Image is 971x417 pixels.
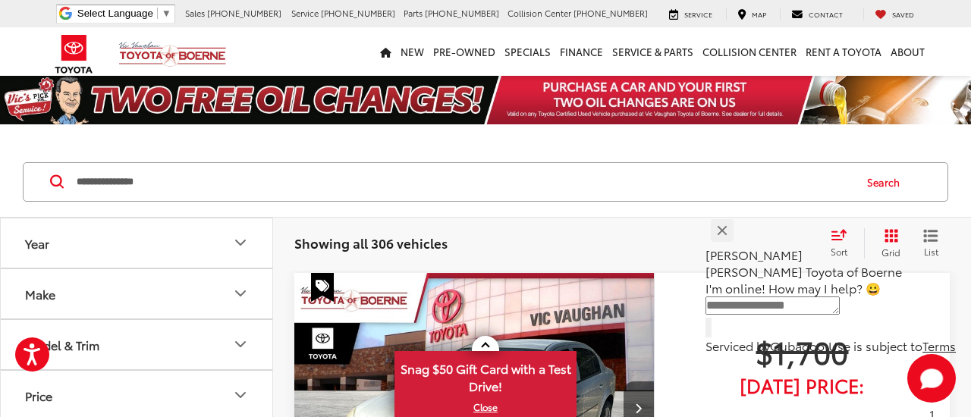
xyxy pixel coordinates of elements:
span: Showing all 306 vehicles [294,234,448,252]
div: Model & Trim [231,335,250,353]
button: Toggle Chat Window [907,354,956,403]
span: Snag $50 Gift Card with a Test Drive! [396,353,575,399]
a: Service & Parts: Opens in a new tab [608,27,698,76]
span: Service [684,9,712,19]
a: Contact [780,8,854,20]
span: ​ [157,8,158,19]
span: [PHONE_NUMBER] [321,7,395,19]
span: [PHONE_NUMBER] [207,7,281,19]
span: [DATE] Price: [681,378,923,393]
span: Sort [831,245,847,258]
button: Model & TrimModel & Trim [1,320,274,369]
span: Collision Center [507,7,571,19]
button: Grid View [864,228,912,259]
a: About [886,27,929,76]
button: Select sort value [823,228,864,259]
button: List View [912,228,950,259]
a: Map [726,8,778,20]
div: Model & Trim [25,337,99,352]
svg: Start Chat [907,354,956,403]
button: Search [853,163,922,201]
span: ▼ [162,8,171,19]
a: Finance [555,27,608,76]
div: Year [231,234,250,252]
span: Parts [404,7,423,19]
span: $1,700 [681,332,923,370]
img: Toyota [46,30,102,79]
button: MakeMake [1,269,274,318]
div: Price [25,388,52,403]
span: Contact [809,9,843,19]
span: [PHONE_NUMBER] [425,7,499,19]
a: Specials [500,27,555,76]
a: Collision Center [698,27,801,76]
a: New [396,27,429,76]
button: YearYear [1,218,274,268]
img: Vic Vaughan Toyota of Boerne [118,41,227,67]
span: Saved [892,9,914,19]
a: Pre-Owned [429,27,500,76]
span: Sales [185,7,205,19]
span: Grid [881,246,900,259]
div: Make [25,287,55,301]
a: Select Language​ [77,8,171,19]
span: Map [752,9,766,19]
span: Special [311,273,334,302]
a: Rent a Toyota [801,27,886,76]
a: Home [376,27,396,76]
div: Year [25,236,49,250]
a: Service [658,8,724,20]
span: [PHONE_NUMBER] [573,7,648,19]
span: List [923,245,938,258]
span: Service [291,7,319,19]
div: Make [231,284,250,303]
input: Search by Make, Model, or Keyword [75,164,853,200]
a: My Saved Vehicles [863,8,925,20]
span: Select Language [77,8,153,19]
div: Price [231,386,250,404]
